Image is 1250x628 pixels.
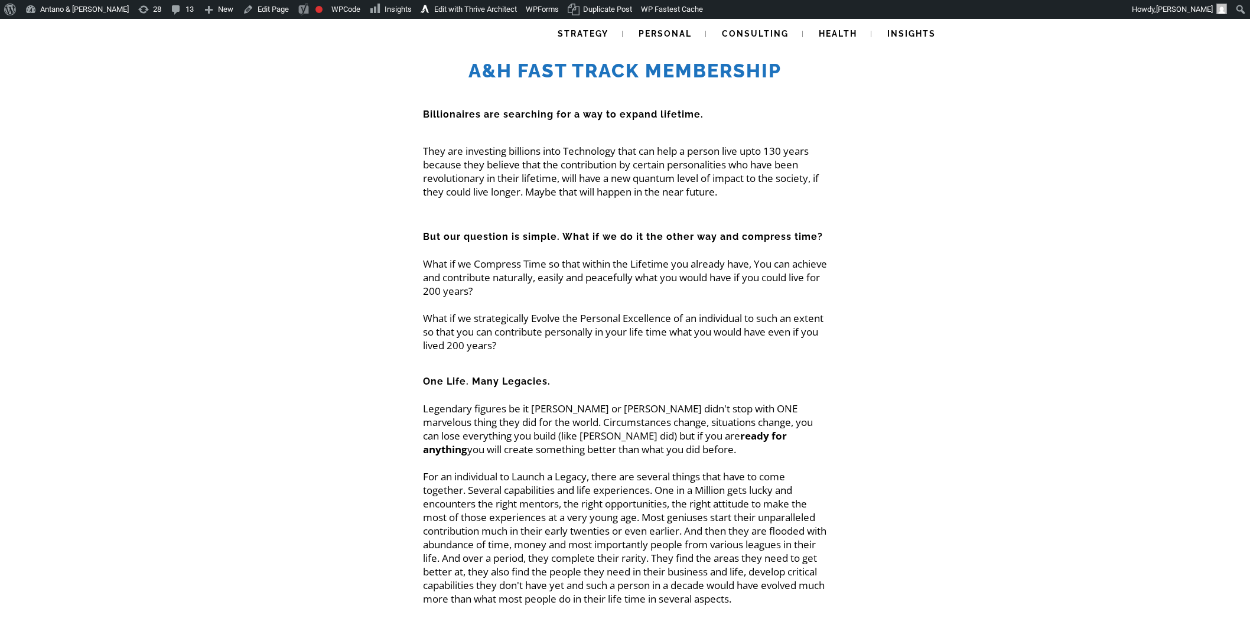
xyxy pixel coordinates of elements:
a: Consulting [708,19,803,49]
a: Personal [624,19,706,49]
a: Strategy [543,19,623,49]
h5: Billionaires are searching for a way to expand lifetime. [423,108,828,121]
h2: A&H Fast Track MemBership [301,60,949,82]
h5: But our question is simple. What if we do it the other way and compress time? [423,230,828,243]
p: Legendary figures be it [PERSON_NAME] or [PERSON_NAME] didn't stop with ONE marvelous thing they ... [423,402,828,606]
span: Personal [639,29,692,38]
a: Health [805,19,871,49]
span: [PERSON_NAME] [1156,5,1213,14]
strong: ready for anything [423,429,787,456]
p: They are investing billions into Technology that can help a person live upto 130 years because th... [423,144,828,199]
div: Focus keyphrase not set [315,6,323,13]
span: Strategy [558,29,608,38]
span: Insights [887,29,936,38]
span: Consulting [722,29,789,38]
a: Insights [873,19,950,49]
h5: One Life. Many Legacies. [423,361,828,388]
span: Health [819,29,857,38]
p: What if we Compress Time so that within the Lifetime you already have, You can achieve and contri... [423,243,828,352]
